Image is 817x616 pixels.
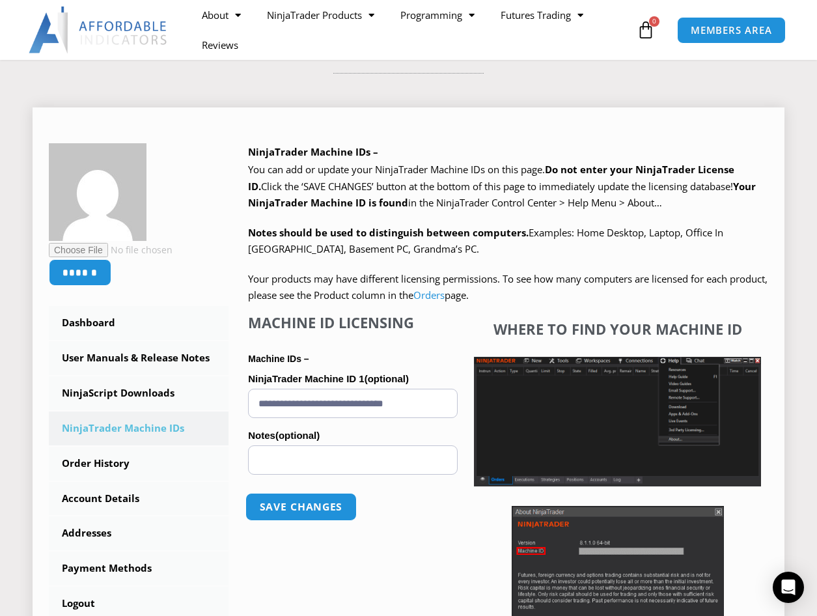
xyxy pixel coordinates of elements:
a: Orders [413,288,445,301]
span: Examples: Home Desktop, Laptop, Office In [GEOGRAPHIC_DATA], Basement PC, Grandma’s PC. [248,226,723,256]
label: NinjaTrader Machine ID 1 [248,369,458,389]
a: Addresses [49,516,228,550]
div: Open Intercom Messenger [773,572,804,603]
b: Do not enter your NinjaTrader License ID. [248,163,734,193]
span: (optional) [365,373,409,384]
h4: Where to find your Machine ID [474,320,761,337]
label: Notes [248,426,458,445]
span: 0 [649,16,659,27]
button: Save changes [245,493,357,521]
strong: Notes should be used to distinguish between computers. [248,226,529,239]
strong: Machine IDs – [248,354,309,364]
a: NinjaTrader Machine IDs [49,412,228,445]
img: LogoAI | Affordable Indicators – NinjaTrader [29,7,169,53]
a: NinjaScript Downloads [49,376,228,410]
span: You can add or update your NinjaTrader Machine IDs on this page. [248,163,545,176]
a: Account Details [49,482,228,516]
a: Dashboard [49,306,228,340]
a: 0 [617,11,674,49]
span: Your products may have different licensing permissions. To see how many computers are licensed fo... [248,272,768,302]
a: Payment Methods [49,552,228,585]
a: MEMBERS AREA [677,17,786,44]
a: User Manuals & Release Notes [49,341,228,375]
span: MEMBERS AREA [691,25,772,35]
img: 898c2fe62f52ed4136a88ac2580ebc802091638b5737b9d3b3a29120a788dabc [49,143,146,241]
h4: Machine ID Licensing [248,314,458,331]
span: Click the ‘SAVE CHANGES’ button at the bottom of this page to immediately update the licensing da... [248,180,756,210]
img: Screenshot 2025-01-17 1155544 | Affordable Indicators – NinjaTrader [474,357,761,486]
span: (optional) [275,430,320,441]
a: Order History [49,447,228,481]
a: Reviews [189,30,251,60]
b: NinjaTrader Machine IDs – [248,145,378,158]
